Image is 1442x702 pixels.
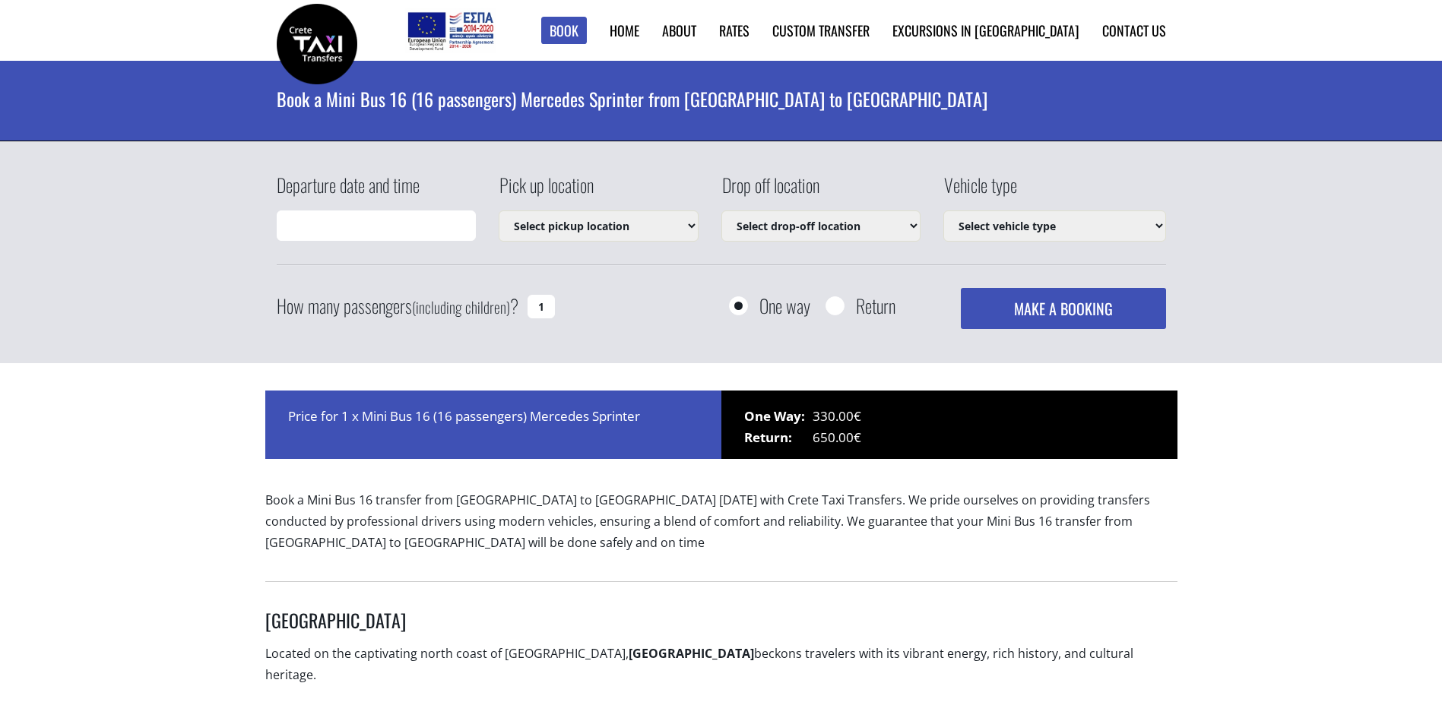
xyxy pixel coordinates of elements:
[744,406,813,427] span: One Way:
[277,288,518,325] label: How many passengers ?
[629,645,754,662] strong: [GEOGRAPHIC_DATA]
[499,172,594,210] label: Pick up location
[265,391,721,459] div: Price for 1 x Mini Bus 16 (16 passengers) Mercedes Sprinter
[744,427,813,448] span: Return:
[892,21,1079,40] a: Excursions in [GEOGRAPHIC_DATA]
[277,4,357,84] img: Crete Taxi Transfers | Book a Mini Bus 16 transfer from Chania airport to Heraklion city | Crete ...
[277,172,420,210] label: Departure date and time
[610,21,639,40] a: Home
[265,489,1177,566] p: Book a Mini Bus 16 transfer from [GEOGRAPHIC_DATA] to [GEOGRAPHIC_DATA] [DATE] with Crete Taxi Tr...
[277,61,1166,137] h1: Book a Mini Bus 16 (16 passengers) Mercedes Sprinter from [GEOGRAPHIC_DATA] to [GEOGRAPHIC_DATA]
[856,296,895,315] label: Return
[412,296,510,318] small: (including children)
[265,643,1177,698] p: Located on the captivating north coast of [GEOGRAPHIC_DATA], beckons travelers with its vibrant e...
[1102,21,1166,40] a: Contact us
[721,172,819,210] label: Drop off location
[265,609,1177,643] h3: [GEOGRAPHIC_DATA]
[721,391,1177,459] div: 330.00€ 650.00€
[759,296,810,315] label: One way
[277,34,357,50] a: Crete Taxi Transfers | Book a Mini Bus 16 transfer from Chania airport to Heraklion city | Crete ...
[772,21,870,40] a: Custom Transfer
[405,8,496,53] img: e-bannersEUERDF180X90.jpg
[719,21,750,40] a: Rates
[541,17,587,45] a: Book
[961,288,1165,329] button: MAKE A BOOKING
[943,172,1017,210] label: Vehicle type
[662,21,696,40] a: About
